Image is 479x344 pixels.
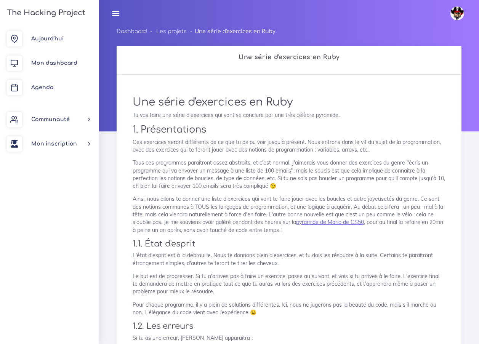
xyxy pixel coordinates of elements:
[125,54,453,61] h2: Une série d'exercices en Ruby
[450,6,464,20] img: avatar
[296,219,364,226] a: pyramide de Mario de CS50
[133,251,445,267] p: L'état d'esprit est à la débrouille. Nous te donnons plein d'exercices, et tu dois les résoudre à...
[31,141,77,147] span: Mon inscription
[31,36,64,42] span: Aujourd'hui
[133,111,445,119] p: Tu vas faire une série d'exercices qui vont se conclure par une très célèbre pyramide.
[133,96,445,109] h1: Une série d'exercices en Ruby
[133,322,445,331] h3: 1.2. Les erreurs
[133,159,445,190] p: Tous ces programmes paraitront assez abstraits, et c'est normal. J'aimerais vous donner des exerc...
[156,29,187,34] a: Les projets
[31,85,53,90] span: Agenda
[5,9,85,17] h3: The Hacking Project
[187,27,275,36] li: Une série d'exercices en Ruby
[133,334,445,342] p: Si tu as une erreur, [PERSON_NAME] apparaitra :
[133,138,445,154] p: Ces exercices seront différents de ce que tu as pu voir jusqu'à présent. Nous entrons dans le vif...
[133,301,445,317] p: Pour chaque programme, il y a plein de solutions différentes. Ici, nous ne jugerons pas la beauté...
[133,195,445,234] p: Ainsi, nous allons te donner une liste d'exercices qui vont te faire jouer avec les boucles et au...
[133,124,445,135] h2: 1. Présentations
[117,29,147,34] a: Dashboard
[31,117,70,122] span: Communauté
[133,239,445,249] h3: 1.1. État d'esprit
[31,60,77,66] span: Mon dashboard
[133,272,445,296] p: Le but est de progresser. Si tu n'arrives pas à faire un exercice, passe au suivant, et vois si t...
